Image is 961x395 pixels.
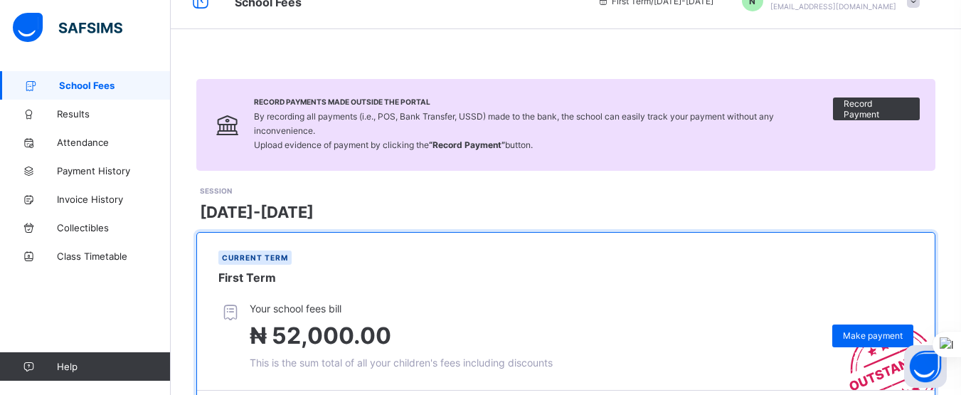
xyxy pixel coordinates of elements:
[57,165,171,177] span: Payment History
[843,330,903,341] span: Make payment
[770,2,896,11] span: [EMAIL_ADDRESS][DOMAIN_NAME]
[57,361,170,372] span: Help
[200,203,314,221] span: [DATE]-[DATE]
[254,111,774,150] span: By recording all payments (i.e., POS, Bank Transfer, USSD) made to the bank, the school can easil...
[250,357,553,369] span: This is the sum total of all your children's fees including discounts
[222,253,288,262] span: Current term
[254,98,833,106] span: Record Payments Made Outside the Portal
[250,302,553,315] span: Your school fees bill
[200,186,232,195] span: SESSION
[904,345,947,388] button: Open asap
[57,251,171,262] span: Class Timetable
[218,270,276,285] span: First Term
[57,194,171,205] span: Invoice History
[429,139,505,150] b: “Record Payment”
[57,222,171,233] span: Collectibles
[59,80,171,91] span: School Fees
[250,322,391,349] span: ₦ 52,000.00
[832,309,935,390] img: outstanding-stamp.3c148f88c3ebafa6da95868fa43343a1.svg
[57,108,171,120] span: Results
[13,13,122,43] img: safsims
[57,137,171,148] span: Attendance
[844,98,909,120] span: Record Payment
